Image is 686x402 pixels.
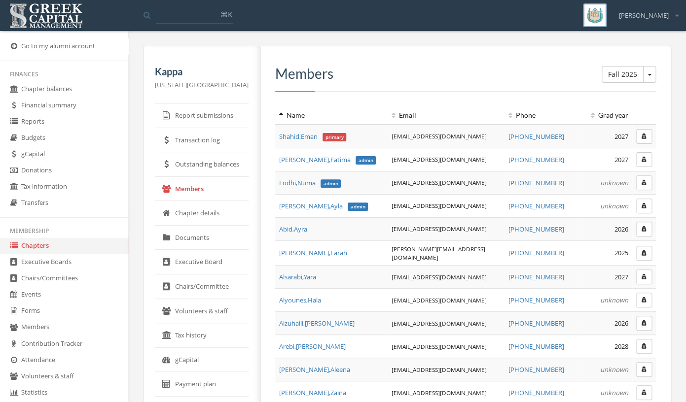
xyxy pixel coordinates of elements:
[392,155,487,163] a: [EMAIL_ADDRESS][DOMAIN_NAME]
[600,296,628,304] em: unknown
[508,132,564,141] a: [PHONE_NUMBER]
[392,273,487,281] a: [EMAIL_ADDRESS][DOMAIN_NAME]
[279,248,347,257] a: [PERSON_NAME],Farah
[600,178,628,187] em: unknown
[279,272,316,281] span: Alsarabi , Yara
[275,106,388,125] th: Name
[155,66,249,77] h5: Kappa
[279,342,346,351] a: Arebi,[PERSON_NAME]
[279,388,346,397] a: [PERSON_NAME],Zaina
[155,299,249,324] a: Volunteers & staff
[155,226,249,250] a: Documents
[388,106,505,125] th: Email
[279,225,307,234] span: Abid , Ayra
[600,201,628,210] em: unknown
[602,66,644,83] button: Fall 2025
[600,365,628,374] em: unknown
[348,202,368,211] span: admin
[155,323,249,348] a: Tax history
[275,66,656,81] h3: Members
[508,319,564,328] a: [PHONE_NUMBER]
[392,225,487,233] a: [EMAIL_ADDRESS][DOMAIN_NAME]
[279,319,355,328] a: Alzuhaili,[PERSON_NAME]
[323,133,347,142] span: primary
[578,148,632,171] td: 2027
[508,201,564,210] a: [PHONE_NUMBER]
[504,106,578,125] th: Phone
[600,388,628,397] em: unknown
[392,319,487,327] a: [EMAIL_ADDRESS][DOMAIN_NAME]
[155,348,249,372] a: gCapital
[508,225,564,234] a: [PHONE_NUMBER]
[279,296,321,304] a: Alyounes,Hala
[392,366,487,373] a: [EMAIL_ADDRESS][DOMAIN_NAME]
[155,103,249,128] a: Report submissions
[155,274,249,299] a: Chairs/Committee
[279,296,321,304] span: Alyounes , Hala
[155,177,249,201] a: Members
[392,342,487,350] a: [EMAIL_ADDRESS][DOMAIN_NAME]
[508,296,564,304] a: [PHONE_NUMBER]
[279,178,341,187] span: Lodhi , Numa
[155,128,249,153] a: Transaction log
[220,9,232,19] span: ⌘K
[356,156,376,165] span: admin
[392,296,487,304] a: [EMAIL_ADDRESS][DOMAIN_NAME]
[508,365,564,374] a: [PHONE_NUMBER]
[279,365,350,374] span: [PERSON_NAME] , Aleena
[578,125,632,148] td: 2027
[578,266,632,289] td: 2027
[508,272,564,281] a: [PHONE_NUMBER]
[279,155,376,164] span: [PERSON_NAME] , Fatima
[279,155,376,164] a: [PERSON_NAME],Fatimaadmin
[279,319,355,328] span: Alzuhaili , [PERSON_NAME]
[613,3,679,20] div: [PERSON_NAME]
[619,11,669,20] span: [PERSON_NAME]
[578,106,632,125] th: Grad year
[279,365,350,374] a: [PERSON_NAME],Aleena
[578,217,632,240] td: 2026
[392,132,487,140] a: [EMAIL_ADDRESS][DOMAIN_NAME]
[155,152,249,177] a: Outstanding balances
[155,201,249,226] a: Chapter details
[279,201,368,210] span: [PERSON_NAME] , Ayla
[578,335,632,358] td: 2028
[279,272,316,281] a: Alsarabi,Yara
[508,155,564,164] a: [PHONE_NUMBER]
[279,342,346,351] span: Arebi , [PERSON_NAME]
[155,372,249,397] a: Payment plan
[508,178,564,187] a: [PHONE_NUMBER]
[392,245,485,261] a: [PERSON_NAME][EMAIL_ADDRESS][DOMAIN_NAME]
[392,178,487,186] a: [EMAIL_ADDRESS][DOMAIN_NAME]
[508,388,564,397] a: [PHONE_NUMBER]
[279,178,341,187] a: Lodhi,Numaadmin
[279,201,368,210] a: [PERSON_NAME],Aylaadmin
[155,250,249,274] a: Executive Board
[279,248,347,257] span: [PERSON_NAME] , Farah
[279,132,346,141] a: Shahid,Emanprimary
[643,66,656,83] button: Fall 2025
[279,388,346,397] span: [PERSON_NAME] , Zaina
[578,240,632,265] td: 2025
[508,342,564,351] a: [PHONE_NUMBER]
[279,132,346,141] span: Shahid , Eman
[508,248,564,257] a: [PHONE_NUMBER]
[578,312,632,335] td: 2026
[279,225,307,234] a: Abid,Ayra
[392,389,487,397] a: [EMAIL_ADDRESS][DOMAIN_NAME]
[155,79,249,90] p: [US_STATE][GEOGRAPHIC_DATA]
[321,179,341,188] span: admin
[392,201,487,209] a: [EMAIL_ADDRESS][DOMAIN_NAME]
